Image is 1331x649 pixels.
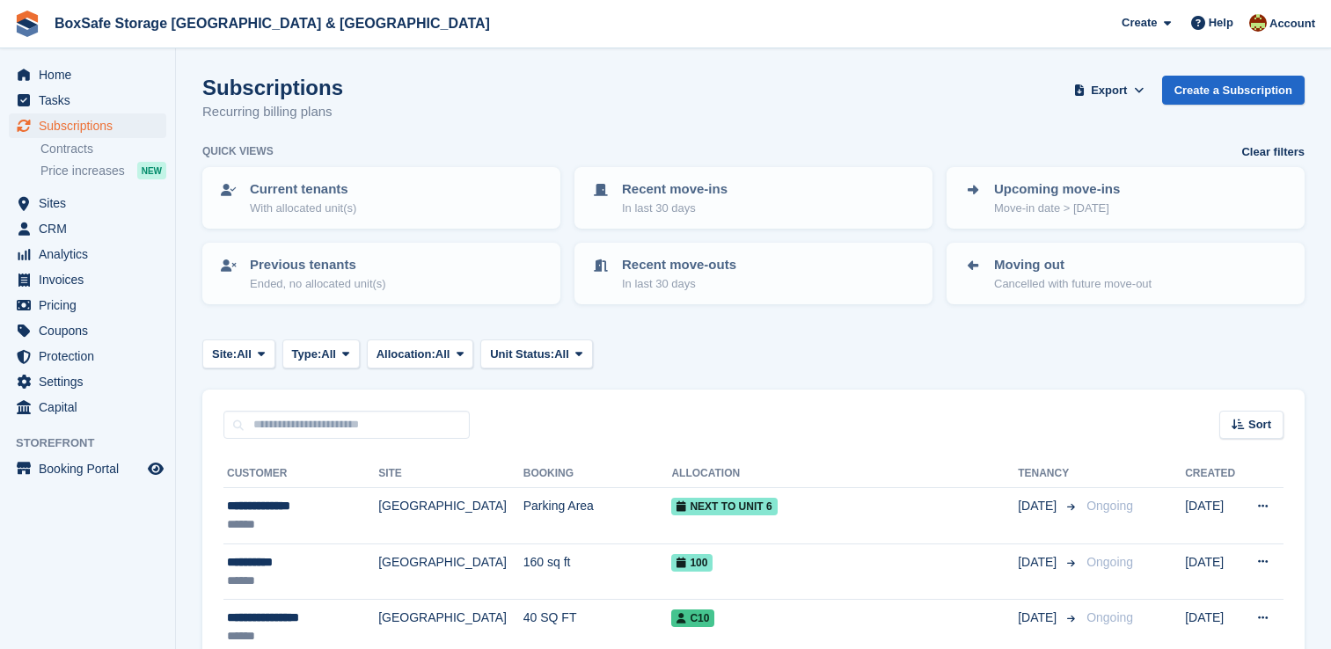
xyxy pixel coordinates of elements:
span: Coupons [39,318,144,343]
span: Subscriptions [39,113,144,138]
button: Allocation: All [367,339,474,368]
span: 100 [671,554,713,572]
span: Invoices [39,267,144,292]
a: Current tenants With allocated unit(s) [204,169,559,227]
span: Account [1269,15,1315,33]
span: All [435,346,450,363]
a: menu [9,293,166,317]
span: Create [1122,14,1157,32]
a: Moving out Cancelled with future move-out [948,244,1303,303]
p: Recurring billing plans [202,102,343,122]
p: Previous tenants [250,255,386,275]
span: All [237,346,252,363]
button: Type: All [282,339,360,368]
a: Clear filters [1241,143,1305,161]
span: Pricing [39,293,144,317]
a: Preview store [145,458,166,479]
h1: Subscriptions [202,76,343,99]
th: Allocation [671,460,1018,488]
span: C10 [671,609,714,627]
a: Price increases NEW [40,161,166,180]
span: Booking Portal [39,456,144,481]
span: Ongoing [1086,499,1133,513]
a: menu [9,88,166,113]
td: Parking Area [523,488,672,544]
p: Moving out [994,255,1152,275]
span: Settings [39,369,144,394]
button: Unit Status: All [480,339,592,368]
td: [GEOGRAPHIC_DATA] [378,543,523,600]
a: menu [9,456,166,481]
a: Create a Subscription [1162,76,1305,105]
span: All [321,346,336,363]
span: Ongoing [1086,610,1133,624]
span: Unit Status: [490,346,554,363]
a: menu [9,344,166,368]
span: Site: [212,346,237,363]
a: Recent move-ins In last 30 days [576,169,931,227]
th: Site [378,460,523,488]
a: menu [9,216,166,241]
a: BoxSafe Storage [GEOGRAPHIC_DATA] & [GEOGRAPHIC_DATA] [48,9,497,38]
img: stora-icon-8386f47178a22dfd0bd8f6a31ec36ba5ce8667c1dd55bd0f319d3a0aa187defe.svg [14,11,40,37]
a: Recent move-outs In last 30 days [576,244,931,303]
p: Ended, no allocated unit(s) [250,275,386,293]
a: Contracts [40,141,166,157]
td: 160 sq ft [523,543,672,600]
a: menu [9,191,166,215]
span: Protection [39,344,144,368]
span: Help [1209,14,1233,32]
h6: Quick views [202,143,274,159]
p: Recent move-outs [622,255,736,275]
a: menu [9,369,166,394]
span: Home [39,62,144,87]
th: Booking [523,460,672,488]
span: Export [1091,82,1127,99]
a: Upcoming move-ins Move-in date > [DATE] [948,169,1303,227]
span: Storefront [16,434,175,452]
p: Current tenants [250,179,356,200]
span: Next To Unit 6 [671,498,777,515]
a: menu [9,242,166,266]
span: Tasks [39,88,144,113]
span: CRM [39,216,144,241]
img: Kim [1249,14,1267,32]
button: Site: All [202,339,275,368]
a: menu [9,62,166,87]
p: Cancelled with future move-out [994,275,1152,293]
span: Allocation: [377,346,435,363]
td: [DATE] [1185,543,1242,600]
p: Upcoming move-ins [994,179,1120,200]
a: menu [9,267,166,292]
th: Customer [223,460,378,488]
span: Price increases [40,163,125,179]
span: [DATE] [1018,497,1060,515]
p: With allocated unit(s) [250,200,356,217]
span: Capital [39,395,144,419]
p: Move-in date > [DATE] [994,200,1120,217]
span: Type: [292,346,322,363]
span: Sites [39,191,144,215]
p: In last 30 days [622,200,728,217]
a: menu [9,113,166,138]
span: Sort [1248,416,1271,434]
span: Ongoing [1086,555,1133,569]
span: [DATE] [1018,553,1060,572]
span: Analytics [39,242,144,266]
td: [GEOGRAPHIC_DATA] [378,488,523,544]
th: Created [1185,460,1242,488]
p: In last 30 days [622,275,736,293]
p: Recent move-ins [622,179,728,200]
div: NEW [137,162,166,179]
a: menu [9,395,166,419]
span: [DATE] [1018,609,1060,627]
button: Export [1071,76,1148,105]
td: [DATE] [1185,488,1242,544]
a: Previous tenants Ended, no allocated unit(s) [204,244,559,303]
a: menu [9,318,166,343]
th: Tenancy [1018,460,1079,488]
span: All [554,346,569,363]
